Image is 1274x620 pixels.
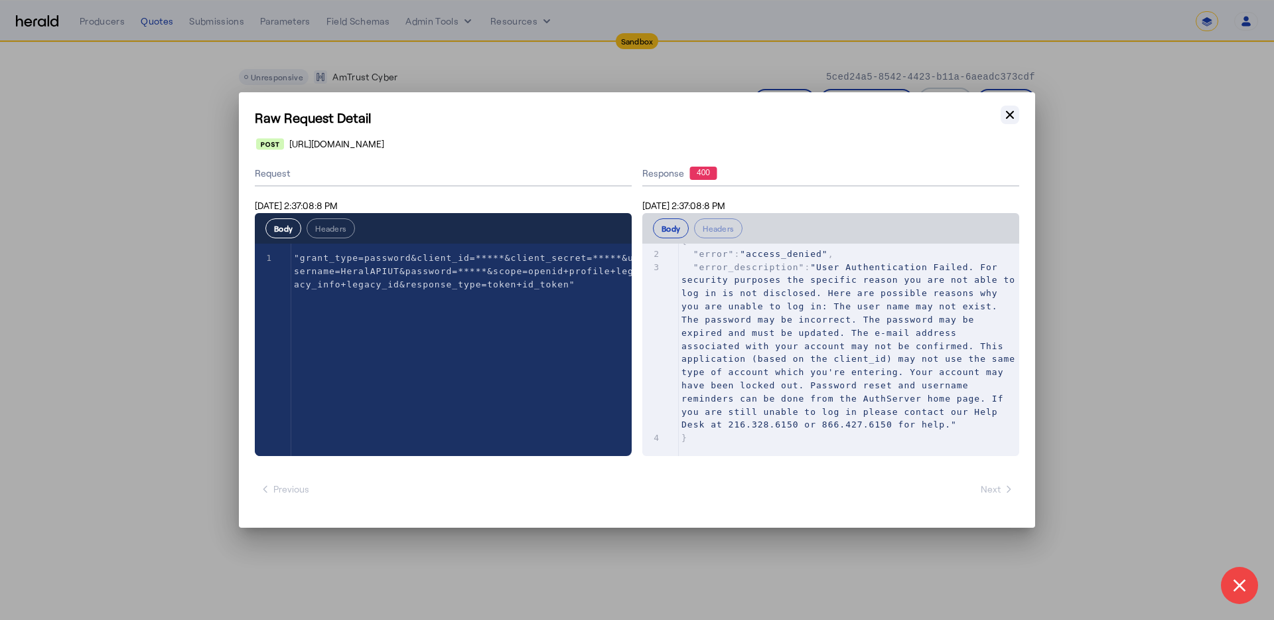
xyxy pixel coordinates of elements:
div: Response [642,167,1019,180]
div: 1 [255,252,274,265]
button: Headers [307,218,355,238]
div: 4 [642,431,662,445]
span: "User Authentication Failed. For security purposes the specific reason you are not able to log in... [681,262,1021,430]
h1: Raw Request Detail [255,108,1019,127]
span: : [681,262,1021,430]
span: Next [981,483,1014,496]
div: 2 [642,248,662,261]
span: [URL][DOMAIN_NAME] [289,137,384,151]
span: : , [681,249,834,259]
span: "access_denied" [740,249,827,259]
span: [DATE] 2:37:08:8 PM [255,200,338,211]
span: } [681,433,687,443]
button: Previous [255,477,315,501]
span: [DATE] 2:37:08:8 PM [642,200,725,211]
button: Body [653,218,689,238]
span: "grant_type=password&client_id=*****&client_secret=*****&username=HeralAPIUT&password=*****&scope... [294,253,634,289]
button: Body [265,218,301,238]
span: Previous [260,483,309,496]
div: Request [255,161,632,187]
span: "error" [693,249,735,259]
button: Next [975,477,1019,501]
div: 3 [642,261,662,274]
span: "error_description" [693,262,805,272]
text: 400 [697,168,710,177]
button: Headers [694,218,743,238]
